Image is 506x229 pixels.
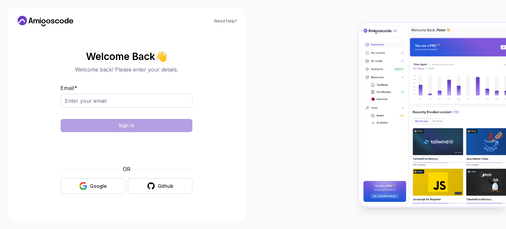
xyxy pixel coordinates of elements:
[61,85,77,91] label: Email *
[119,122,134,129] div: Sign in
[154,49,169,64] span: 👋
[61,119,192,132] button: Sign in
[61,94,192,108] input: Enter your email
[158,183,173,189] div: Github
[61,178,125,194] button: Google
[214,18,237,24] a: Need Help?
[128,178,192,194] button: Github
[90,183,107,189] div: Google
[61,66,192,73] p: Welcome back! Please enter your details.
[123,165,130,173] p: OR
[16,16,75,26] a: Home link
[359,23,506,206] img: Amigoscode Dashboard
[77,136,176,161] iframe: Widget containing checkbox for hCaptcha security challenge
[61,51,192,62] h2: Welcome Back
